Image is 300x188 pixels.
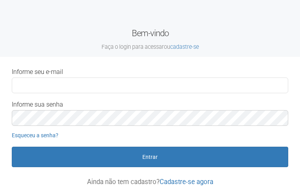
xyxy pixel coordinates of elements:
[6,43,294,51] small: Faça o login para acessar
[12,132,58,138] a: Esqueceu a senha?
[160,178,213,186] a: Cadastre-se agora
[6,28,294,51] h2: Bem-vindo
[12,68,63,76] label: Informe seu e-mail
[164,44,199,50] span: ou
[12,178,288,185] p: Ainda não tem cadastro?
[12,101,63,108] label: Informe sua senha
[170,44,199,50] a: cadastre-se
[12,147,288,167] button: Entrar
